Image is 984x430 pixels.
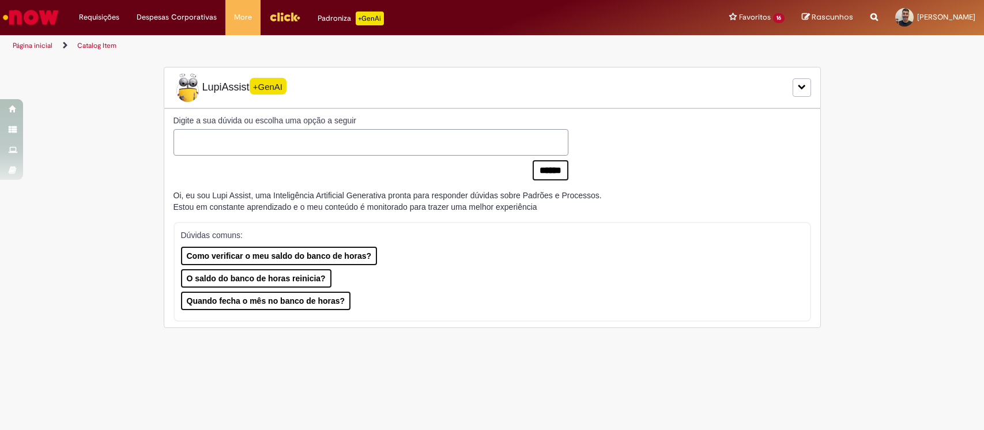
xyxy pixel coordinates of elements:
[773,13,785,23] span: 16
[812,12,853,22] span: Rascunhos
[356,12,384,25] p: +GenAi
[739,12,771,23] span: Favoritos
[917,12,975,22] span: [PERSON_NAME]
[181,247,378,265] button: Como verificar o meu saldo do banco de horas?
[181,292,351,310] button: Quando fecha o mês no banco de horas?
[79,12,119,23] span: Requisições
[174,73,286,102] span: LupiAssist
[234,12,252,23] span: More
[318,12,384,25] div: Padroniza
[174,115,568,126] label: Digite a sua dúvida ou escolha uma opção a seguir
[181,229,790,241] p: Dúvidas comuns:
[250,78,286,95] span: +GenAI
[137,12,217,23] span: Despesas Corporativas
[9,35,647,56] ul: Trilhas de página
[802,12,853,23] a: Rascunhos
[269,8,300,25] img: click_logo_yellow_360x200.png
[174,190,602,213] div: Oi, eu sou Lupi Assist, uma Inteligência Artificial Generativa pronta para responder dúvidas sobr...
[164,67,821,108] div: LupiLupiAssist+GenAI
[1,6,61,29] img: ServiceNow
[77,41,116,50] a: Catalog Item
[13,41,52,50] a: Página inicial
[181,269,331,288] button: O saldo do banco de horas reinicia?
[174,73,202,102] img: Lupi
